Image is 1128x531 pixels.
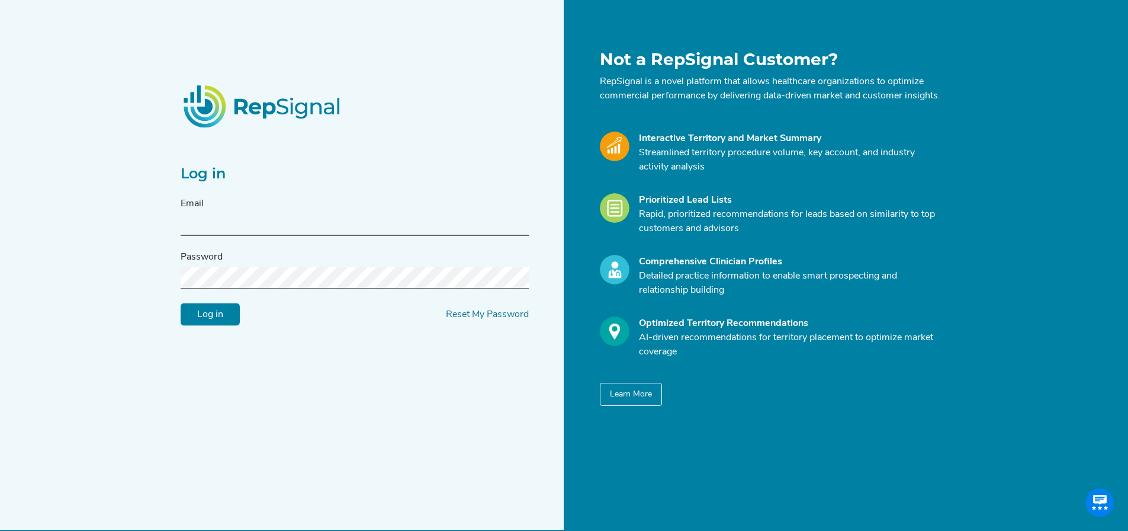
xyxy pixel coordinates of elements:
p: RepSignal is a novel platform that allows healthcare organizations to optimize commercial perform... [600,75,941,103]
p: Rapid, prioritized recommendations for leads based on similarity to top customers and advisors [639,207,941,236]
h2: Log in [181,165,529,183]
a: Reset My Password [446,310,529,319]
img: Optimize_Icon.261f85db.svg [600,316,629,346]
div: Comprehensive Clinician Profiles [639,255,941,269]
div: Prioritized Lead Lists [639,193,941,207]
p: Streamlined territory procedure volume, key account, and industry activity analysis [639,146,941,174]
div: Optimized Territory Recommendations [639,316,941,331]
p: Detailed practice information to enable smart prospecting and relationship building [639,269,941,298]
img: Leads_Icon.28e8c528.svg [600,193,629,223]
div: Interactive Territory and Market Summary [639,132,941,146]
p: AI-driven recommendations for territory placement to optimize market coverage [639,331,941,359]
h1: Not a RepSignal Customer? [600,50,941,70]
button: Learn More [600,383,662,406]
label: Email [181,197,204,211]
img: Market_Icon.a700a4ad.svg [600,132,629,161]
img: Profile_Icon.739e2aba.svg [600,255,629,284]
label: Password [181,250,223,264]
input: Log in [181,303,240,326]
img: RepSignalLogo.20539ed3.png [169,71,357,142]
